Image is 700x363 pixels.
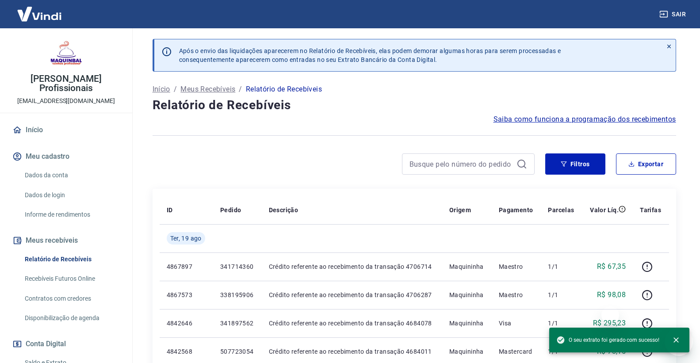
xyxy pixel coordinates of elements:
a: Contratos com credores [21,290,122,308]
a: Recebíveis Futuros Online [21,270,122,288]
a: Dados da conta [21,166,122,184]
button: Exportar [616,153,676,175]
p: 338195906 [220,290,255,299]
a: Dados de login [21,186,122,204]
span: Ter, 19 ago [170,234,202,243]
p: Maestro [499,290,534,299]
p: [EMAIL_ADDRESS][DOMAIN_NAME] [17,96,115,106]
p: / [174,84,177,95]
a: Informe de rendimentos [21,206,122,224]
p: [PERSON_NAME] Profissionais [7,74,125,93]
button: Meus recebíveis [11,231,122,250]
p: Crédito referente ao recebimento da transação 4706714 [269,262,435,271]
p: Origem [449,206,471,214]
p: Tarifas [640,206,661,214]
p: 341714360 [220,262,255,271]
a: Disponibilização de agenda [21,309,122,327]
p: Crédito referente ao recebimento da transação 4684078 [269,319,435,328]
a: Início [153,84,170,95]
p: Pedido [220,206,241,214]
p: / [239,84,242,95]
iframe: Botão para abrir a janela de mensagens [665,328,693,356]
a: Relatório de Recebíveis [21,250,122,268]
p: 4842646 [167,319,207,328]
iframe: Fechar mensagem [601,306,619,324]
button: Meu cadastro [11,147,122,166]
p: Relatório de Recebíveis [246,84,322,95]
p: 1/1 [548,262,575,271]
p: R$ 295,23 [593,318,626,329]
p: 1/1 [548,290,575,299]
p: Maquininha [449,319,485,328]
p: R$ 67,35 [597,261,626,272]
button: Sair [658,6,689,23]
p: 507723054 [220,347,255,356]
p: Parcelas [548,206,574,214]
p: Valor Líq. [590,206,619,214]
p: Crédito referente ao recebimento da transação 4684011 [269,347,435,356]
p: ID [167,206,173,214]
p: 4867897 [167,262,207,271]
p: Maestro [499,262,534,271]
p: Visa [499,319,534,328]
p: Descrição [269,206,298,214]
p: Crédito referente ao recebimento da transação 4706287 [269,290,435,299]
p: R$ 98,08 [597,290,626,300]
span: O seu extrato foi gerado com sucesso! [556,336,659,344]
button: Conta Digital [11,334,122,354]
p: 341897562 [220,319,255,328]
h4: Relatório de Recebíveis [153,96,676,114]
p: Mastercard [499,347,534,356]
input: Busque pelo número do pedido [409,157,513,171]
img: Vindi [11,0,68,27]
p: Maquininha [449,290,485,299]
p: Maquininha [449,262,485,271]
a: Saiba como funciona a programação dos recebimentos [493,114,676,125]
p: Maquininha [449,347,485,356]
p: 4842568 [167,347,207,356]
p: Pagamento [499,206,533,214]
p: 4867573 [167,290,207,299]
a: Meus Recebíveis [180,84,235,95]
button: Filtros [545,153,605,175]
p: 1/1 [548,319,575,328]
p: 1/1 [548,347,575,356]
p: Após o envio das liquidações aparecerem no Relatório de Recebíveis, elas podem demorar algumas ho... [179,46,561,64]
a: Início [11,120,122,140]
img: f6ce95d3-a6ad-4fb1-9c65-5e03a0ce469e.jpeg [49,35,84,71]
